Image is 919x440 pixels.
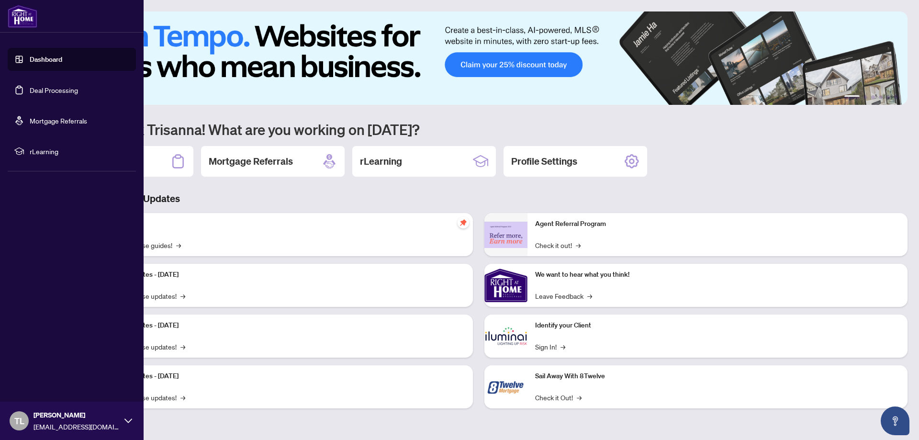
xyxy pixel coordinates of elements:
p: Sail Away With 8Twelve [535,371,900,382]
span: TL [14,414,24,428]
img: We want to hear what you think! [484,264,527,307]
span: → [176,240,181,250]
a: Check it out!→ [535,240,581,250]
button: 3 [871,95,875,99]
img: Slide 0 [50,11,908,105]
img: Agent Referral Program [484,222,527,248]
p: Agent Referral Program [535,219,900,229]
span: pushpin [458,217,469,228]
p: We want to hear what you think! [535,270,900,280]
span: → [560,341,565,352]
h2: Mortgage Referrals [209,155,293,168]
h2: Profile Settings [511,155,577,168]
a: Check it Out!→ [535,392,582,403]
p: Self-Help [101,219,465,229]
a: Leave Feedback→ [535,291,592,301]
span: → [576,240,581,250]
h2: rLearning [360,155,402,168]
button: 4 [879,95,883,99]
span: → [180,392,185,403]
button: 6 [894,95,898,99]
span: rLearning [30,146,129,157]
img: logo [8,5,37,28]
span: → [180,291,185,301]
h3: Brokerage & Industry Updates [50,192,908,205]
img: Identify your Client [484,315,527,358]
a: Dashboard [30,55,62,64]
a: Sign In!→ [535,341,565,352]
p: Platform Updates - [DATE] [101,320,465,331]
span: [EMAIL_ADDRESS][DOMAIN_NAME] [34,421,120,432]
img: Sail Away With 8Twelve [484,365,527,408]
button: Open asap [881,406,909,435]
p: Identify your Client [535,320,900,331]
a: Mortgage Referrals [30,116,87,125]
button: 1 [844,95,860,99]
span: → [180,341,185,352]
span: → [577,392,582,403]
span: → [587,291,592,301]
h1: Welcome back Trisanna! What are you working on [DATE]? [50,120,908,138]
button: 2 [863,95,867,99]
p: Platform Updates - [DATE] [101,371,465,382]
button: 5 [886,95,890,99]
span: [PERSON_NAME] [34,410,120,420]
a: Deal Processing [30,86,78,94]
p: Platform Updates - [DATE] [101,270,465,280]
